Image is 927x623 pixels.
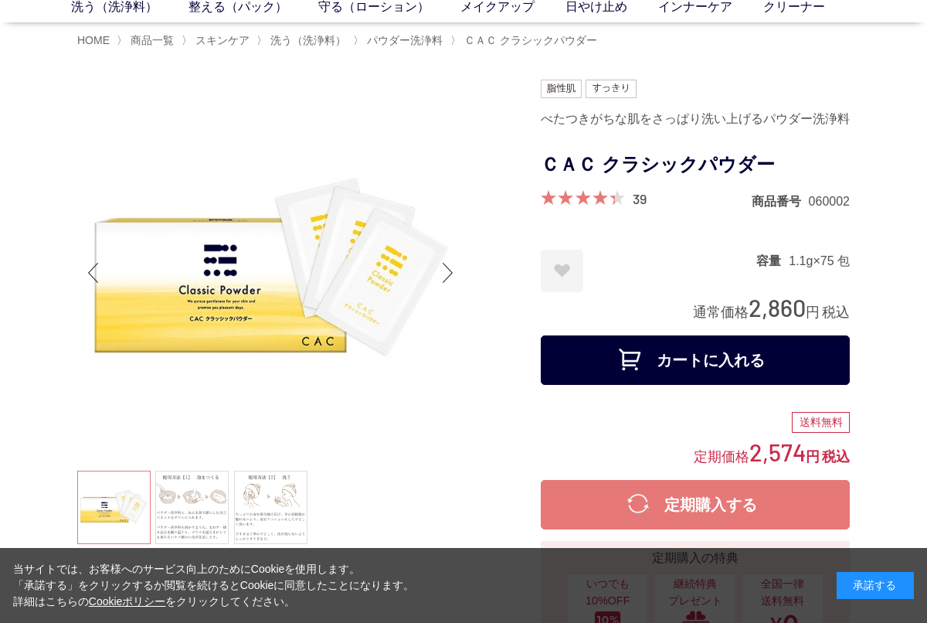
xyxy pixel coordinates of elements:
li: 〉 [182,33,253,48]
dt: 容量 [756,253,789,269]
div: べたつきがちな肌をさっぱり洗い上げるパウダー洗浄料 [541,106,850,132]
img: すっきり [586,80,637,98]
div: Previous slide [77,242,108,304]
span: 洗う（洗浄料） [270,34,346,46]
span: パウダー洗浄料 [367,34,443,46]
span: 税込 [822,305,850,320]
a: 商品一覧 [127,34,174,46]
a: スキンケア [192,34,250,46]
dd: 1.1g×75 包 [789,253,850,269]
div: Next slide [433,242,463,304]
a: 39 [633,190,647,207]
li: 〉 [256,33,350,48]
li: 〉 [117,33,178,48]
li: 〉 [353,33,447,48]
span: 税込 [822,449,850,465]
span: 円 [806,449,820,465]
div: 送料無料 [792,412,850,434]
span: 2,860 [749,293,806,322]
a: HOME [77,34,110,46]
button: 定期購入する [541,480,850,529]
img: ＣＡＣ クラシックパウダー [77,80,463,466]
span: 通常価格 [693,305,749,320]
span: スキンケア [195,34,250,46]
span: 円 [806,305,820,320]
a: Cookieポリシー [89,595,166,608]
li: 〉 [450,33,601,48]
h1: ＣＡＣ クラシックパウダー [541,148,850,182]
dd: 060002 [809,193,850,209]
a: ＣＡＣ クラシックパウダー [461,34,597,46]
button: カートに入れる [541,335,850,385]
span: 定期価格 [694,448,749,465]
div: 承諾する [837,572,914,599]
dt: 商品番号 [752,193,809,209]
img: 脂性肌 [541,80,582,98]
span: ＣＡＣ クラシックパウダー [464,34,597,46]
a: パウダー洗浄料 [364,34,443,46]
div: 当サイトでは、お客様へのサービス向上のためにCookieを使用します。 「承諾する」をクリックするか閲覧を続けるとCookieに同意したことになります。 詳細はこちらの をクリックしてください。 [13,561,415,610]
span: 商品一覧 [131,34,174,46]
a: お気に入りに登録する [541,250,583,292]
a: 洗う（洗浄料） [267,34,346,46]
span: 2,574 [749,437,806,466]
